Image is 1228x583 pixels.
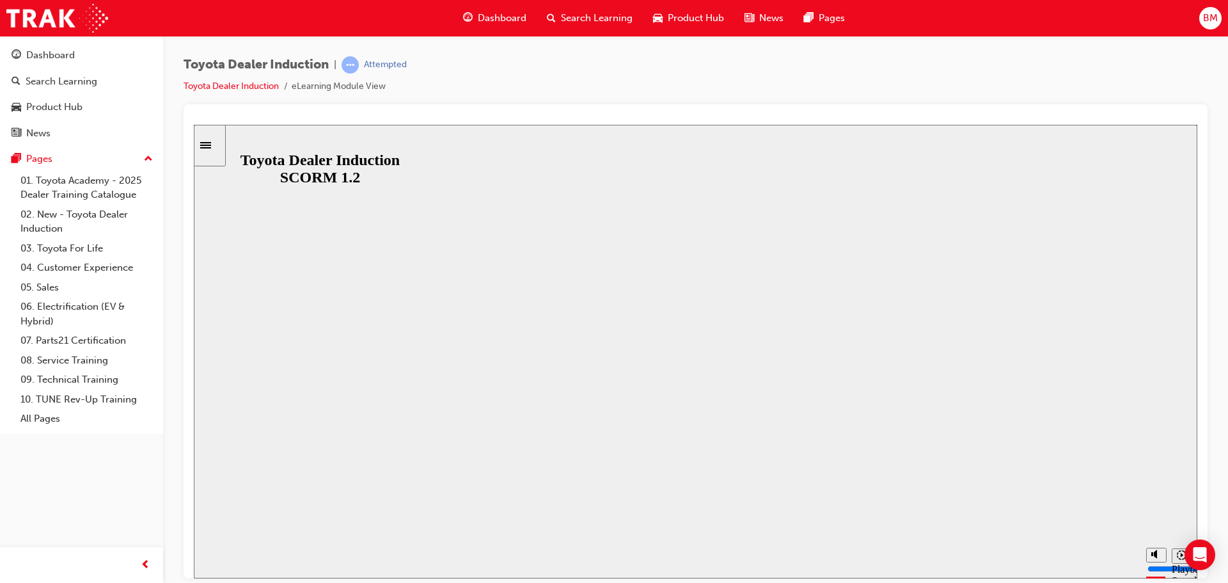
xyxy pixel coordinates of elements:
a: 03. Toyota For Life [15,239,158,259]
span: search-icon [12,76,20,88]
div: Search Learning [26,74,97,89]
div: misc controls [946,412,997,454]
span: Toyota Dealer Induction [184,58,329,72]
span: car-icon [653,10,663,26]
a: Product Hub [5,95,158,119]
a: 06. Electrification (EV & Hybrid) [15,297,158,331]
a: Dashboard [5,44,158,67]
a: Search Learning [5,70,158,93]
span: News [759,11,783,26]
div: News [26,126,51,141]
div: Playback Speed [978,439,997,462]
span: | [334,58,336,72]
a: guage-iconDashboard [453,5,537,31]
a: 09. Technical Training [15,370,158,390]
span: guage-icon [12,50,21,61]
button: Mute (Ctrl+Alt+M) [952,423,973,438]
span: pages-icon [12,154,21,165]
span: pages-icon [804,10,814,26]
a: 10. TUNE Rev-Up Training [15,390,158,410]
span: Product Hub [668,11,724,26]
li: eLearning Module View [292,79,386,94]
button: DashboardSearch LearningProduct HubNews [5,41,158,147]
a: 02. New - Toyota Dealer Induction [15,205,158,239]
a: All Pages [15,409,158,429]
a: 04. Customer Experience [15,258,158,278]
span: news-icon [12,128,21,140]
span: Dashboard [478,11,526,26]
span: Pages [819,11,845,26]
span: learningRecordVerb_ATTEMPT-icon [342,56,359,74]
a: 05. Sales [15,278,158,298]
button: Playback speed [978,424,998,439]
a: Toyota Dealer Induction [184,81,279,92]
a: 01. Toyota Academy - 2025 Dealer Training Catalogue [15,171,158,205]
span: BM [1203,11,1218,26]
a: search-iconSearch Learning [537,5,643,31]
a: 08. Service Training [15,351,158,371]
div: Pages [26,152,52,166]
a: car-iconProduct Hub [643,5,734,31]
img: Trak [6,4,108,33]
span: guage-icon [463,10,473,26]
a: pages-iconPages [794,5,855,31]
div: Dashboard [26,48,75,63]
button: Pages [5,147,158,171]
div: Open Intercom Messenger [1185,539,1215,570]
a: 07. Parts21 Certification [15,331,158,351]
a: news-iconNews [734,5,794,31]
span: search-icon [547,10,556,26]
div: Attempted [364,59,407,71]
span: Search Learning [561,11,633,26]
span: up-icon [144,151,153,168]
button: BM [1199,7,1222,29]
div: Product Hub [26,100,83,115]
span: prev-icon [141,557,150,573]
span: news-icon [744,10,754,26]
span: car-icon [12,102,21,113]
a: News [5,122,158,145]
input: volume [954,439,1036,449]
